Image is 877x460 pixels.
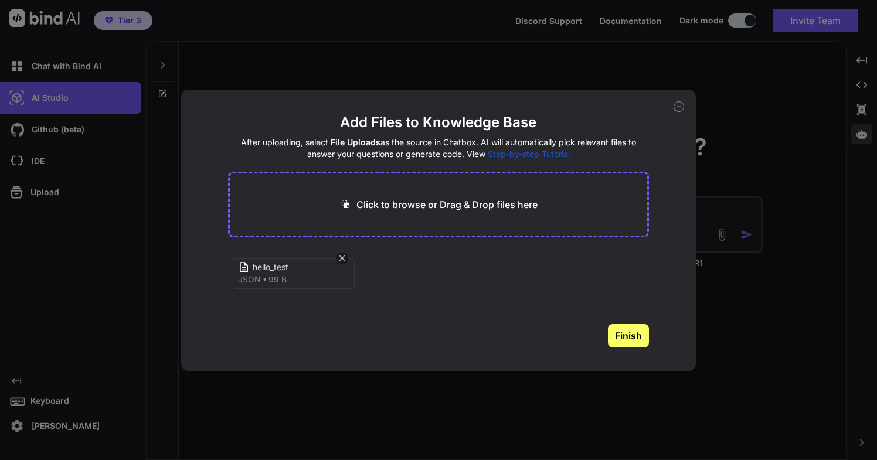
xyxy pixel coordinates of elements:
span: hello_test [253,261,346,274]
span: json [238,274,261,285]
h4: After uploading, select as the source in Chatbox. AI will automatically pick relevant files to an... [228,137,650,160]
span: File Uploads [331,137,380,147]
span: Step-by-step Tutorial [488,149,570,159]
h2: Add Files to Knowledge Base [228,113,650,132]
p: Click to browse or Drag & Drop files here [356,197,538,212]
button: Finish [608,324,649,347]
span: 99 B [268,274,287,285]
